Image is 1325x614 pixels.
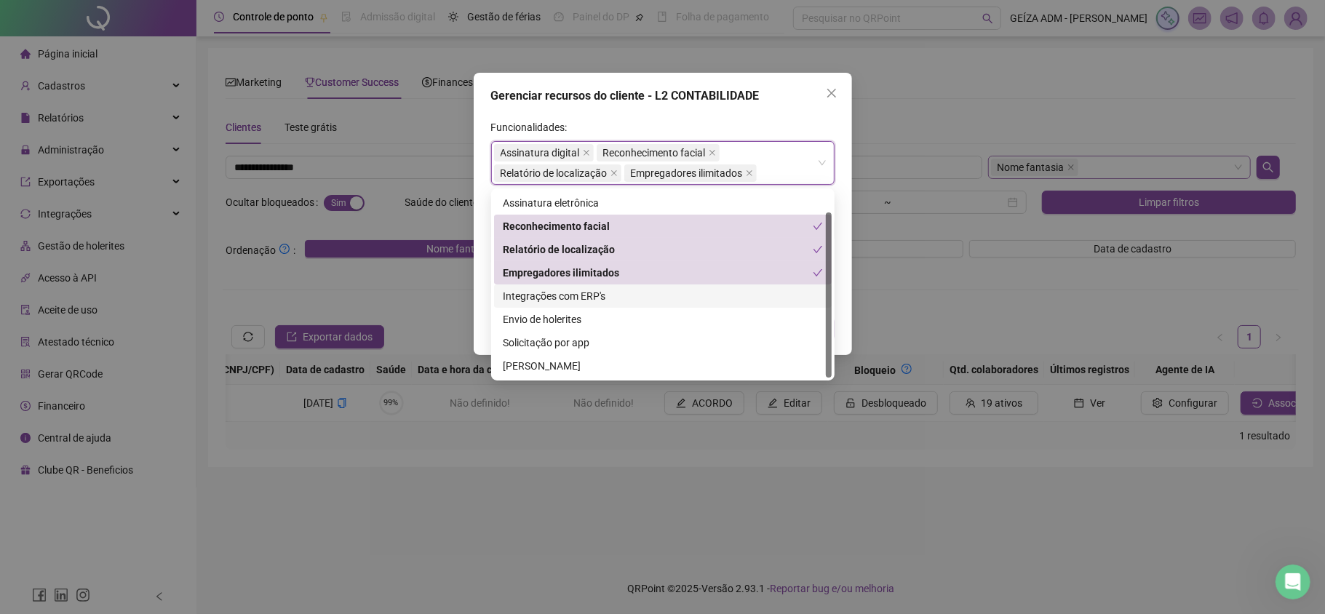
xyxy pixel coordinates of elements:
[501,145,580,161] span: Assinatura digital
[746,170,753,177] span: close
[494,354,832,378] div: Aviso de vencimento
[501,165,608,181] span: Relatório de localização
[494,331,832,354] div: Solicitação por app
[826,87,837,99] span: close
[624,164,757,182] span: Empregadores ilimitados
[494,261,832,284] div: Empregadores ilimitados
[494,144,594,162] span: Assinatura digital
[820,81,843,105] button: Close
[491,119,577,135] label: Funcionalidades:
[1276,565,1310,599] iframe: Intercom live chat
[583,149,590,156] span: close
[494,284,832,308] div: Integrações com ERP's
[603,145,706,161] span: Reconhecimento facial
[709,149,716,156] span: close
[494,164,621,182] span: Relatório de localização
[813,221,823,231] span: check
[813,268,823,278] span: check
[494,191,832,215] div: Assinatura eletrônica
[503,195,823,211] div: Assinatura eletrônica
[631,165,743,181] span: Empregadores ilimitados
[813,244,823,255] span: check
[597,144,720,162] span: Reconhecimento facial
[503,311,823,327] div: Envio de holerites
[503,335,823,351] div: Solicitação por app
[503,358,823,374] div: [PERSON_NAME]
[503,242,813,258] div: Relatório de localização
[503,265,813,281] div: Empregadores ilimitados
[610,170,618,177] span: close
[494,238,832,261] div: Relatório de localização
[491,87,835,105] div: Gerenciar recursos do cliente - L2 CONTABILIDADE
[503,218,813,234] div: Reconhecimento facial
[503,288,823,304] div: Integrações com ERP's
[494,308,832,331] div: Envio de holerites
[494,215,832,238] div: Reconhecimento facial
